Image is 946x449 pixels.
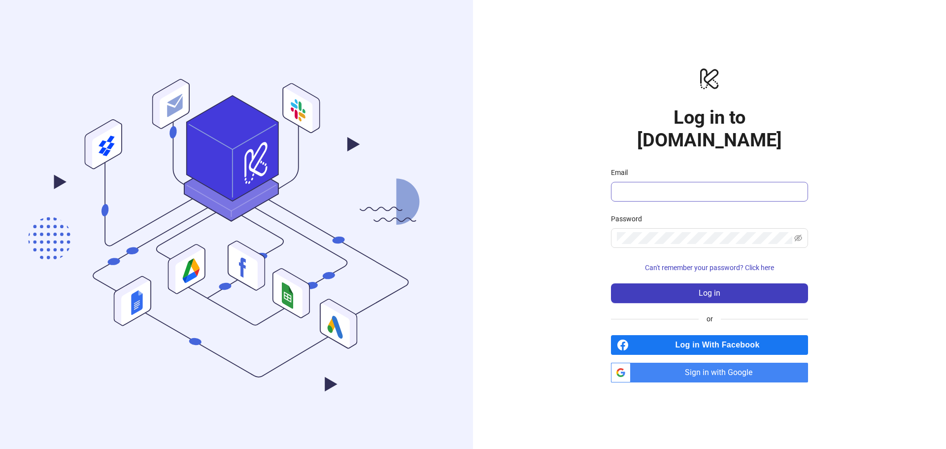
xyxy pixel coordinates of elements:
[645,264,774,272] span: Can't remember your password? Click here
[611,335,808,355] a: Log in With Facebook
[611,106,808,151] h1: Log in to [DOMAIN_NAME]
[635,363,808,382] span: Sign in with Google
[794,234,802,242] span: eye-invisible
[611,260,808,276] button: Can't remember your password? Click here
[617,232,792,244] input: Password
[611,363,808,382] a: Sign in with Google
[611,213,648,224] label: Password
[633,335,808,355] span: Log in With Facebook
[699,289,720,298] span: Log in
[611,264,808,272] a: Can't remember your password? Click here
[617,186,800,198] input: Email
[611,283,808,303] button: Log in
[611,167,634,178] label: Email
[699,313,721,324] span: or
